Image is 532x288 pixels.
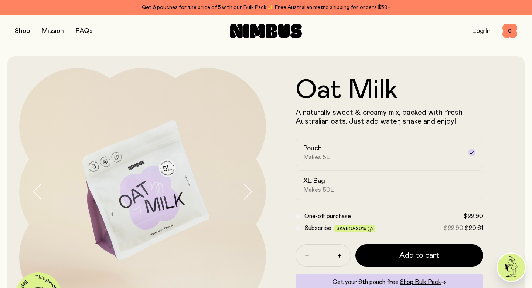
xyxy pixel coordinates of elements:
[296,108,483,126] p: A naturally sweet & creamy mix, packed with fresh Australian oats. Just add water, shake and enjoy!
[303,186,334,194] span: Makes 50L
[296,77,483,104] h1: Oat Milk
[304,225,331,231] span: Subscribe
[303,154,330,161] span: Makes 5L
[464,213,483,219] span: $22.90
[76,28,92,34] a: FAQs
[15,3,517,12] div: Get 6 pouches for the price of 5 with our Bulk Pack ✨ Free Australian metro shipping for orders $59+
[472,28,491,34] a: Log In
[502,24,517,38] button: 0
[400,279,441,285] span: Shop Bulk Pack
[349,226,366,231] span: 10-20%
[304,213,351,219] span: One-off purchase
[337,226,373,232] span: Save
[303,144,322,153] h2: Pouch
[399,250,439,261] span: Add to cart
[400,279,446,285] a: Shop Bulk Pack→
[42,28,64,34] a: Mission
[444,225,463,231] span: $22.90
[498,254,525,281] img: agent
[355,244,483,267] button: Add to cart
[303,177,325,185] h2: XL Bag
[465,225,483,231] span: $20.61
